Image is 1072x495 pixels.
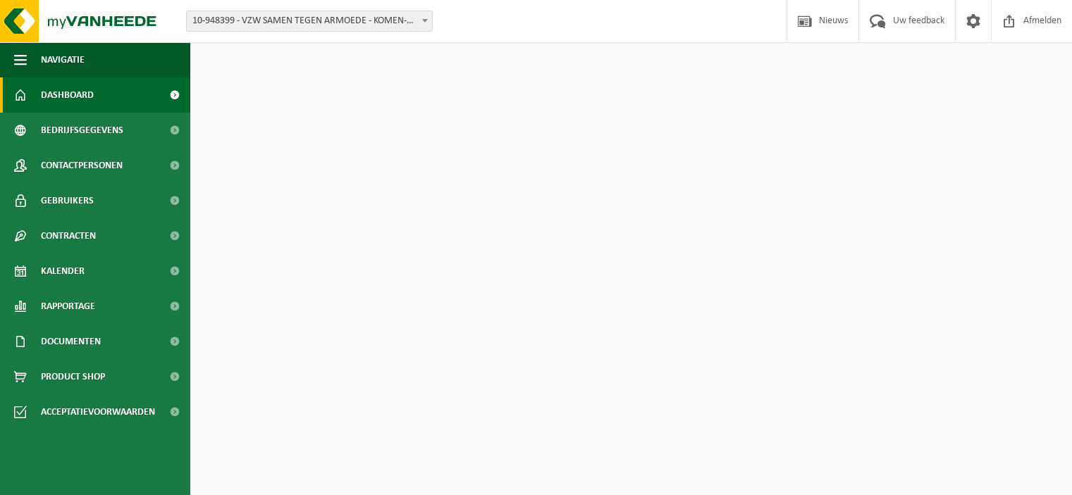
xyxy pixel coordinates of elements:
span: Kalender [41,253,85,289]
span: 10-948399 - VZW SAMEN TEGEN ARMOEDE - KOMEN-WAASTEN [186,11,433,32]
span: Product Shop [41,359,105,394]
span: Contactpersonen [41,148,123,183]
span: Dashboard [41,77,94,113]
span: Acceptatievoorwaarden [41,394,155,430]
span: Documenten [41,324,101,359]
span: Navigatie [41,42,85,77]
span: Rapportage [41,289,95,324]
span: 10-948399 - VZW SAMEN TEGEN ARMOEDE - KOMEN-WAASTEN [187,11,432,31]
span: Gebruikers [41,183,94,218]
span: Contracten [41,218,96,253]
span: Bedrijfsgegevens [41,113,123,148]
